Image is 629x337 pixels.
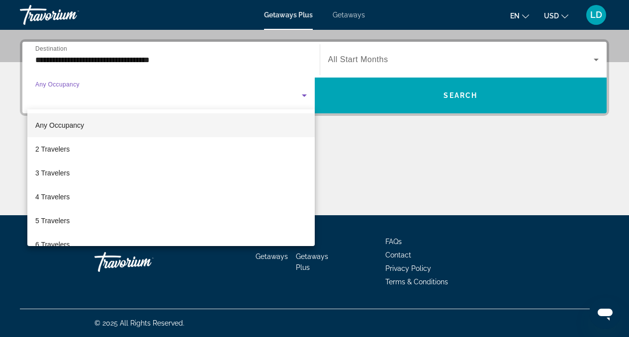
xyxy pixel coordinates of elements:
span: 3 Travelers [35,167,70,179]
span: 4 Travelers [35,191,70,203]
span: Any Occupancy [35,121,84,129]
span: 6 Travelers [35,239,70,251]
iframe: Button to launch messaging window [589,297,621,329]
span: 2 Travelers [35,143,70,155]
span: 5 Travelers [35,215,70,227]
